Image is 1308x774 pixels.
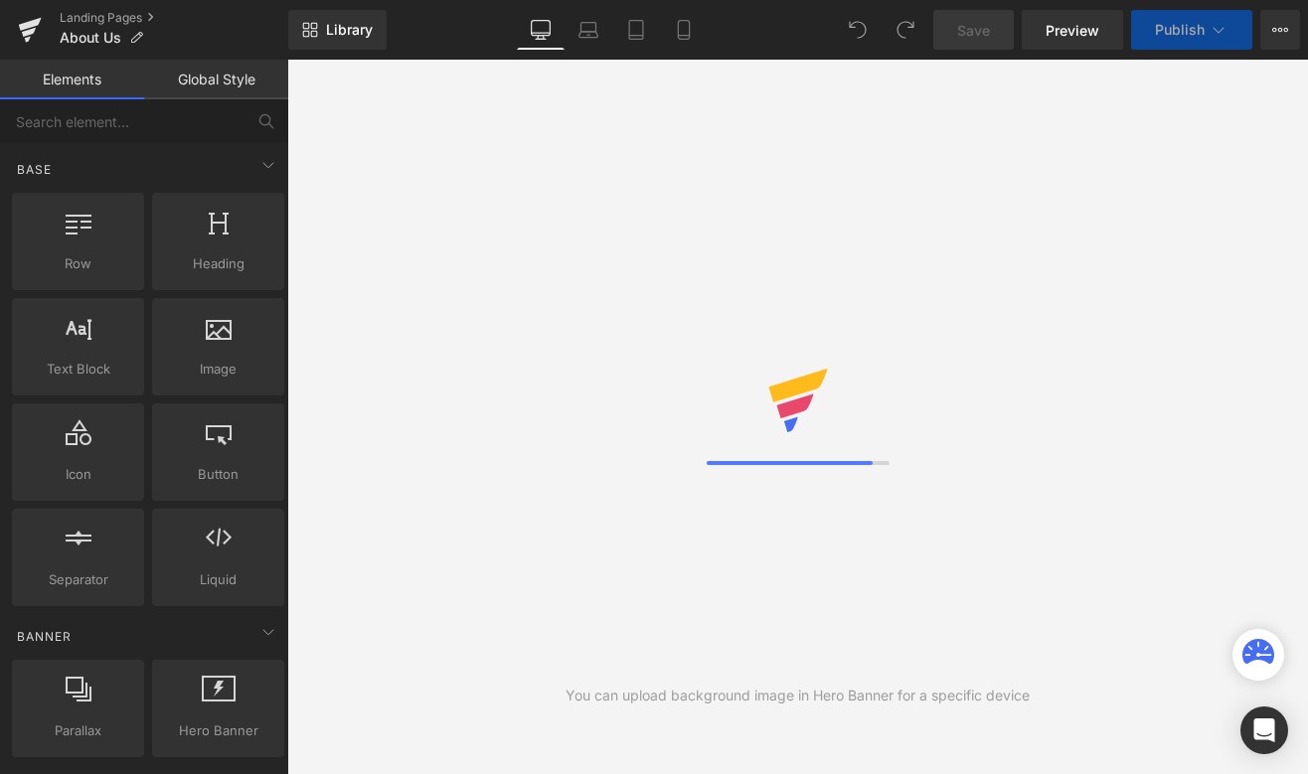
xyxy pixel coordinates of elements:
[18,253,138,274] span: Row
[612,10,660,50] a: Tablet
[326,21,373,39] span: Library
[660,10,708,50] a: Mobile
[1240,706,1288,754] div: Open Intercom Messenger
[158,464,278,485] span: Button
[517,10,565,50] a: Desktop
[18,720,138,741] span: Parallax
[15,160,54,179] span: Base
[18,464,138,485] span: Icon
[1155,22,1205,38] span: Publish
[144,60,288,99] a: Global Style
[1260,10,1300,50] button: More
[158,569,278,590] span: Liquid
[957,20,990,41] span: Save
[288,10,387,50] a: New Library
[18,359,138,380] span: Text Block
[158,359,278,380] span: Image
[1046,20,1099,41] span: Preview
[60,10,288,26] a: Landing Pages
[565,10,612,50] a: Laptop
[886,10,925,50] button: Redo
[158,720,278,741] span: Hero Banner
[838,10,878,50] button: Undo
[158,253,278,274] span: Heading
[566,685,1030,706] div: You can upload background image in Hero Banner for a specific device
[60,30,121,46] span: About Us
[18,569,138,590] span: Separator
[1131,10,1252,50] button: Publish
[1022,10,1123,50] a: Preview
[15,627,74,646] span: Banner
